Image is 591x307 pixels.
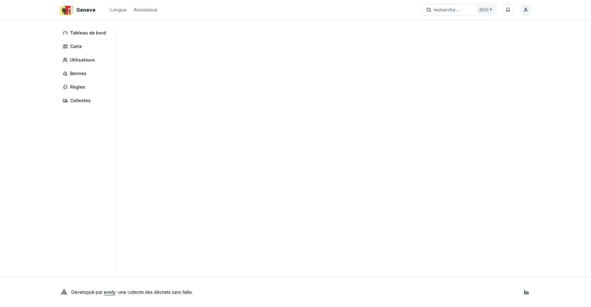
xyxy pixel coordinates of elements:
[134,6,158,14] a: Assistance
[59,41,112,52] a: Carte
[59,27,112,38] a: Tableau de bord
[76,6,95,14] span: Geneve
[70,57,95,63] span: Utilisateurs
[59,68,112,79] a: Bennes
[59,287,69,297] img: Evoly Logo
[59,82,112,93] a: Règles
[70,84,85,90] span: Règles
[70,43,82,50] span: Carte
[110,6,127,14] button: Langue
[70,98,90,104] span: Collectes
[110,7,127,13] div: Langue
[59,95,112,106] a: Collectes
[434,7,460,13] span: recherche ...
[71,288,193,297] p: Développé par - une collecte des déchets sans faille .
[59,54,112,66] a: Utilisateurs
[59,6,98,14] a: Geneve
[59,2,74,17] img: Geneve Logo
[422,4,496,15] button: recherche ...Ctrl+K
[70,30,106,36] span: Tableau de bord
[70,70,86,77] span: Bennes
[104,289,115,295] a: evoly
